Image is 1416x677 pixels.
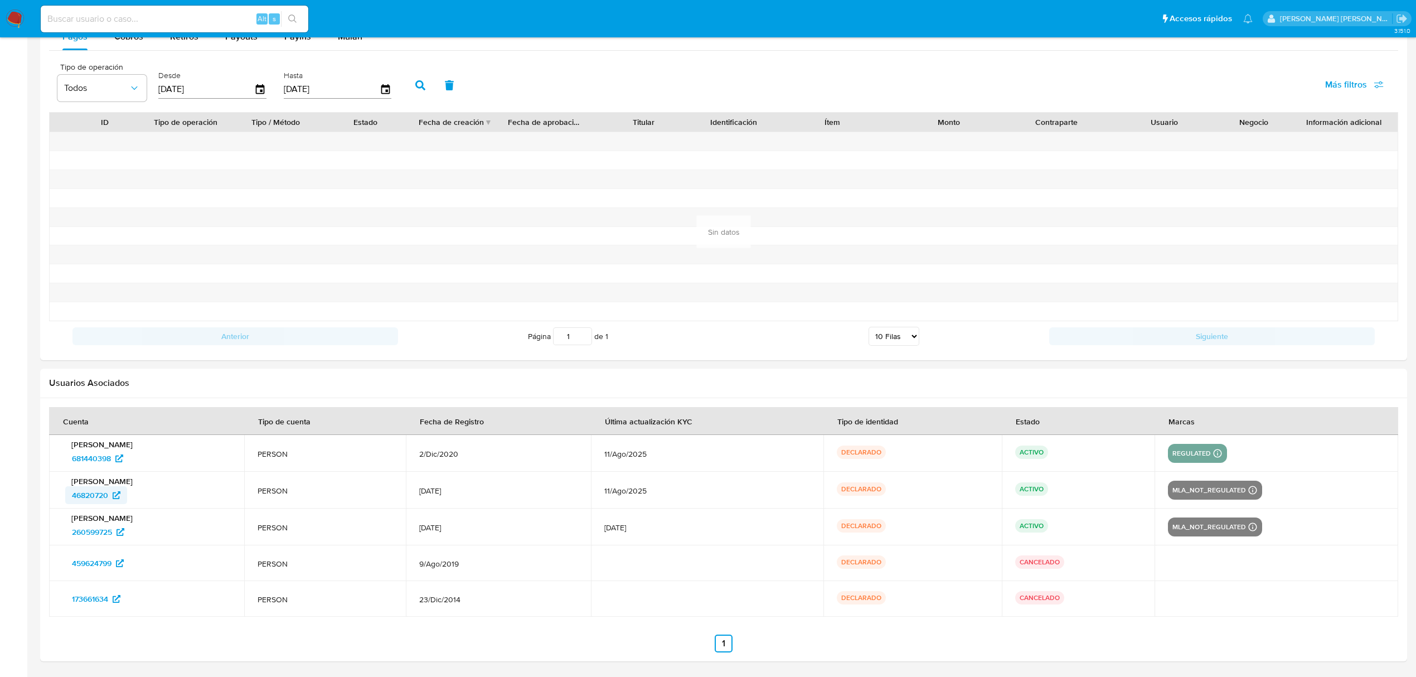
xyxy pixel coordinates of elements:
[281,11,304,27] button: search-icon
[1243,14,1253,23] a: Notificaciones
[258,13,266,24] span: Alt
[41,12,308,26] input: Buscar usuario o caso...
[49,378,1398,389] h2: Usuarios Asociados
[1280,13,1393,24] p: roxana.vasquez@mercadolibre.com
[1396,13,1408,25] a: Salir
[273,13,276,24] span: s
[1170,13,1232,25] span: Accesos rápidos
[1394,26,1410,35] span: 3.151.0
